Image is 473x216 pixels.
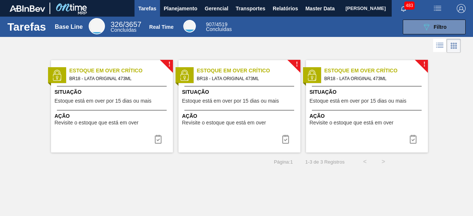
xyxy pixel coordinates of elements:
span: Master Data [305,4,334,13]
span: Concluídas [206,26,232,32]
span: Estoque está em over por 15 dias ou mais [182,98,279,104]
span: BR18 - LATA ORIGINAL 473ML [197,75,295,83]
img: userActions [433,4,442,13]
div: Completar tarefa: 29970092 [277,132,295,147]
img: status [306,70,317,81]
button: icon-task complete [149,132,167,147]
img: Logout [457,4,466,13]
div: Visão em Lista [433,39,447,53]
span: 326 [110,20,123,28]
span: 907 [206,21,214,27]
span: / 4519 [206,21,227,27]
img: status [179,70,190,81]
span: ! [296,62,298,67]
span: Ação [310,112,426,120]
span: BR18 - LATA ORIGINAL 473ML [69,75,167,83]
span: Página : 1 [274,159,293,165]
img: TNhmsLtSVTkK8tSr43FrP2fwEKptu5GPRR3wAAAABJRU5ErkJggg== [10,5,45,12]
span: Ação [182,112,299,120]
span: Relatórios [273,4,298,13]
button: icon-task complete [404,132,422,147]
img: icon-task complete [154,135,163,144]
button: > [374,152,392,171]
span: ! [423,62,425,67]
button: < [355,152,374,171]
span: Concluídas [110,27,136,33]
span: Ação [55,112,171,120]
div: Base Line [89,18,105,34]
div: Base Line [110,21,141,32]
span: Planejamento [164,4,197,13]
span: Situação [182,88,299,96]
span: Revisite o estoque que está em over [55,120,139,126]
div: Base Line [55,24,83,30]
span: Transportes [236,4,265,13]
span: / 3657 [110,20,141,28]
span: Estoque em Over Crítico [197,67,300,75]
span: Estoque está em over por 15 dias ou mais [310,98,406,104]
span: Estoque em Over Crítico [324,67,428,75]
div: Completar tarefa: 29970092 [149,132,167,147]
button: icon-task complete [277,132,295,147]
span: ! [168,62,170,67]
img: status [51,70,62,81]
span: Tarefas [138,4,156,13]
span: Situação [310,88,426,96]
span: 1 - 3 de 3 Registros [304,159,344,165]
span: Situação [55,88,171,96]
h1: Tarefas [7,23,46,31]
span: Estoque está em over por 15 dias ou mais [55,98,152,104]
span: Gerencial [205,4,228,13]
span: Filtro [434,24,447,30]
span: Revisite o estoque que está em over [182,120,266,126]
div: Completar tarefa: 29970092 [404,132,422,147]
span: BR18 - LATA ORIGINAL 473ML [324,75,422,83]
div: Visão em Cards [447,39,461,53]
button: Filtro [403,20,466,34]
div: Real Time [183,20,196,32]
div: Real Time [149,24,174,30]
div: Real Time [206,22,232,32]
span: Estoque em Over Crítico [69,67,173,75]
span: 483 [404,1,415,10]
span: Revisite o estoque que está em over [310,120,394,126]
img: icon-task complete [409,135,418,144]
img: icon-task complete [281,135,290,144]
button: Notificações [392,3,415,14]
